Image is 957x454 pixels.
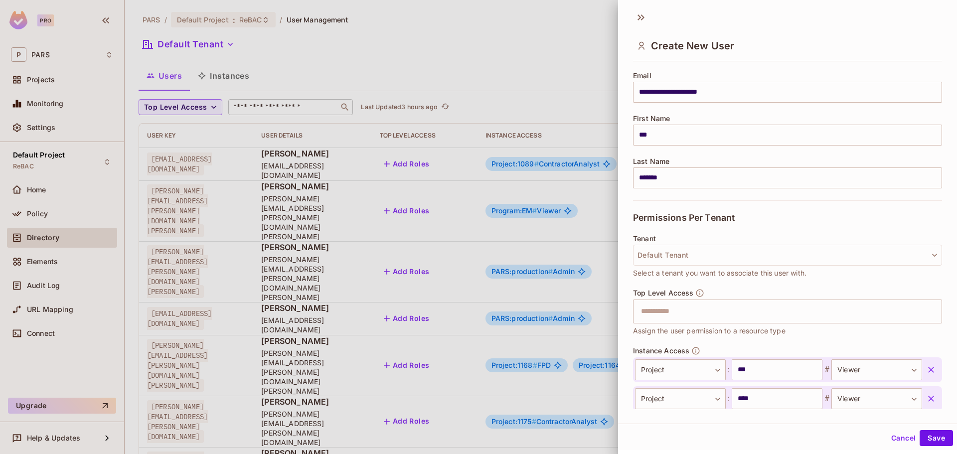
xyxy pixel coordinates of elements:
[633,325,786,336] span: Assign the user permission to a resource type
[831,359,922,380] div: Viewer
[831,388,922,409] div: Viewer
[822,393,831,405] span: #
[920,430,953,446] button: Save
[633,245,942,266] button: Default Tenant
[633,157,669,165] span: Last Name
[635,388,726,409] div: Project
[887,430,920,446] button: Cancel
[633,235,656,243] span: Tenant
[633,289,693,297] span: Top Level Access
[633,115,670,123] span: First Name
[822,364,831,376] span: #
[633,347,689,355] span: Instance Access
[633,213,735,223] span: Permissions Per Tenant
[726,393,732,405] span: :
[633,268,806,279] span: Select a tenant you want to associate this user with.
[726,364,732,376] span: :
[937,310,939,312] button: Open
[633,72,651,80] span: Email
[651,40,734,52] span: Create New User
[635,359,726,380] div: Project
